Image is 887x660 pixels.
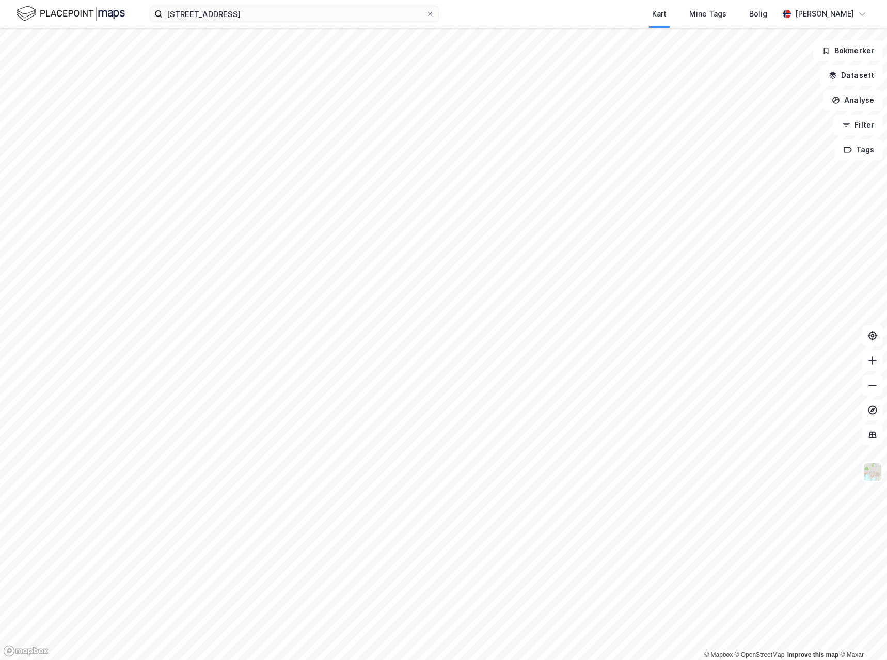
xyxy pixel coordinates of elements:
[835,139,883,160] button: Tags
[835,610,887,660] div: Kontrollprogram for chat
[735,651,785,658] a: OpenStreetMap
[749,8,767,20] div: Bolig
[17,5,125,23] img: logo.f888ab2527a4732fd821a326f86c7f29.svg
[833,115,883,135] button: Filter
[795,8,854,20] div: [PERSON_NAME]
[652,8,667,20] div: Kart
[835,610,887,660] iframe: Chat Widget
[704,651,733,658] a: Mapbox
[820,65,883,86] button: Datasett
[689,8,726,20] div: Mine Tags
[863,462,882,482] img: Z
[163,6,426,22] input: Søk på adresse, matrikkel, gårdeiere, leietakere eller personer
[787,651,838,658] a: Improve this map
[823,90,883,111] button: Analyse
[3,645,49,657] a: Mapbox homepage
[813,40,883,61] button: Bokmerker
